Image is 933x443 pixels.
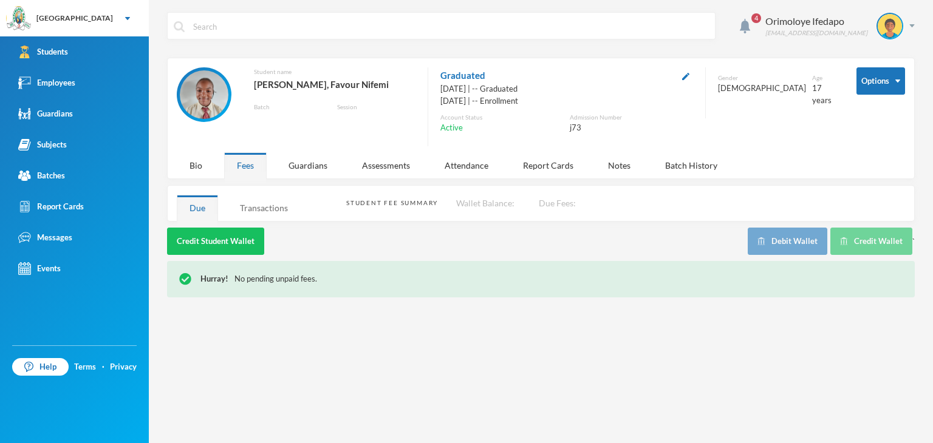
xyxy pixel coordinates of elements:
[765,14,867,29] div: Orimoloye Ifedapo
[678,69,693,83] button: Edit
[18,107,73,120] div: Guardians
[751,13,761,23] span: 4
[337,103,415,112] div: Session
[812,83,838,106] div: 17 years
[570,122,693,134] div: j73
[570,113,693,122] div: Admission Number
[18,76,75,89] div: Employees
[180,70,228,119] img: STUDENT
[110,361,137,373] a: Privacy
[856,67,905,95] button: Options
[765,29,867,38] div: [EMAIL_ADDRESS][DOMAIN_NAME]
[440,67,485,83] span: Graduated
[167,228,264,255] button: Credit Student Wallet
[440,83,693,95] div: [DATE] | -- Graduated
[36,13,113,24] div: [GEOGRAPHIC_DATA]
[812,73,838,83] div: Age
[254,76,415,92] div: [PERSON_NAME], Favour Nifemi
[254,67,415,76] div: Student name
[200,273,903,285] div: No pending unpaid fees.
[18,46,68,58] div: Students
[830,228,912,255] button: Credit Wallet
[177,152,215,178] div: Bio
[18,138,67,151] div: Subjects
[432,152,501,178] div: Attendance
[174,21,185,32] img: search
[718,83,806,95] div: [DEMOGRAPHIC_DATA]
[18,200,84,213] div: Report Cards
[200,274,228,283] span: Hurray!
[192,13,709,40] input: Search
[12,358,69,376] a: Help
[748,228,915,255] div: `
[18,169,65,182] div: Batches
[440,95,693,107] div: [DATE] | -- Enrollment
[18,231,72,244] div: Messages
[7,7,31,31] img: logo
[346,198,438,208] div: Student Fee Summary
[254,103,328,112] div: Batch
[227,195,301,221] div: Transactions
[18,262,61,275] div: Events
[179,273,191,285] img: !
[595,152,643,178] div: Notes
[718,73,806,83] div: Gender
[652,152,730,178] div: Batch History
[440,122,463,134] span: Active
[177,195,218,221] div: Due
[748,228,827,255] button: Debit Wallet
[224,152,267,178] div: Fees
[878,14,902,38] img: STUDENT
[349,152,423,178] div: Assessments
[456,198,514,208] span: Wallet Balance:
[539,198,576,208] span: Due Fees:
[74,361,96,373] a: Terms
[440,113,564,122] div: Account Status
[510,152,586,178] div: Report Cards
[276,152,340,178] div: Guardians
[102,361,104,373] div: ·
